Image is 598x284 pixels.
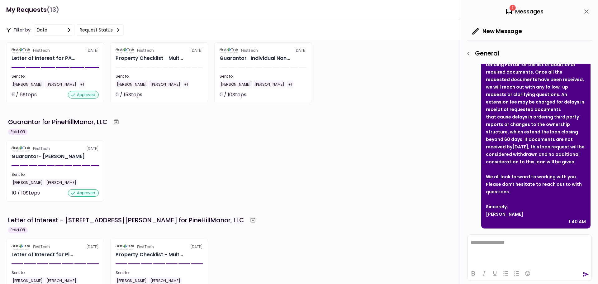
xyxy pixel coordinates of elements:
div: Letter of Interest for PineHillManor, LLC [12,251,73,258]
div: 1:40 AM [569,218,586,225]
div: [PERSON_NAME] [220,80,252,89]
button: Archive workflow [247,214,259,226]
div: approved [68,189,99,197]
div: [PERSON_NAME] [12,179,44,187]
div: [PERSON_NAME] [45,80,78,89]
div: Guarantor for PineHillManor, LLC [8,117,107,127]
img: Partner logo [12,146,31,152]
div: Property Checklist - Multi-Family [116,251,183,258]
div: 0 / 10 Steps [220,91,246,99]
button: Underline [490,269,500,278]
div: FirstTech [33,146,50,152]
button: New Message [467,23,527,39]
div: Sincerely, [486,203,586,210]
div: Filter by: [6,24,124,36]
div: FirstTech [137,48,154,53]
img: Partner logo [116,244,135,250]
span: 1 [510,5,516,11]
div: +1 [287,80,293,89]
div: Please reference the First Tech Commercial Lending Portal for the list of additional required doc... [486,53,586,166]
button: Bold [468,269,478,278]
div: [DATE] [116,244,203,250]
div: Letter of Interest - [STREET_ADDRESS][PERSON_NAME] for PineHillManor, LLC [8,215,244,225]
div: Property Checklist - Multi-Family 600 Holly Drive [116,55,183,62]
div: 10 / 10 Steps [12,189,40,197]
div: [PERSON_NAME] [116,80,148,89]
div: Not started [279,91,307,99]
div: Paid Off [8,129,28,135]
button: Request status [77,24,124,36]
button: Italic [479,269,489,278]
div: [DATE] [12,244,99,250]
span: (13) [47,3,59,16]
div: approved [68,91,99,99]
div: Sent to: [12,74,99,79]
div: [DATE] [12,48,99,53]
div: [PERSON_NAME] [45,179,78,187]
div: Letter of Interest for PARK SYSTEMS, INC. 600 Holly Drive Albany [12,55,75,62]
h1: My Requests [6,3,59,16]
div: 0 / 15 Steps [116,91,142,99]
img: Partner logo [12,244,31,250]
div: +1 [79,80,85,89]
div: FirstTech [33,48,50,53]
div: We all look forward to working with you. Please don’t hesitate to reach out to with questions. [486,173,586,195]
img: Partner logo [220,48,239,53]
strong: [DATE] [512,144,528,150]
div: [DATE] [116,48,203,53]
div: [DATE] [220,48,307,53]
div: [PERSON_NAME] [149,80,182,89]
img: Partner logo [12,48,31,53]
div: [DATE] [12,146,99,152]
div: Not started [175,91,203,99]
div: [PERSON_NAME] [12,80,44,89]
div: Sent to: [12,172,99,177]
div: Sent to: [12,270,99,276]
div: Paid Off [8,227,28,233]
div: date [37,26,47,33]
button: Numbered list [511,269,522,278]
div: Sent to: [220,74,307,79]
div: Sent to: [116,74,203,79]
h2: Guarantor- [PERSON_NAME] [12,153,85,160]
div: [PERSON_NAME] [486,210,586,218]
div: 6 / 6 Steps [12,91,37,99]
div: Sent to: [116,270,203,276]
div: +1 [183,80,189,89]
button: send [583,271,589,277]
button: close [581,6,592,17]
iframe: Rich Text Area [468,235,591,266]
button: Emojis [522,269,533,278]
div: General [463,48,592,59]
img: Partner logo [116,48,135,53]
button: date [34,24,74,36]
div: FirstTech [33,244,50,250]
div: Messages [505,7,543,16]
div: FirstTech [137,244,154,250]
div: FirstTech [241,48,258,53]
div: Guarantor- Individual Nancy McKee [220,55,290,62]
button: Bullet list [501,269,511,278]
div: [PERSON_NAME] [253,80,286,89]
button: Archive workflow [111,116,122,128]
